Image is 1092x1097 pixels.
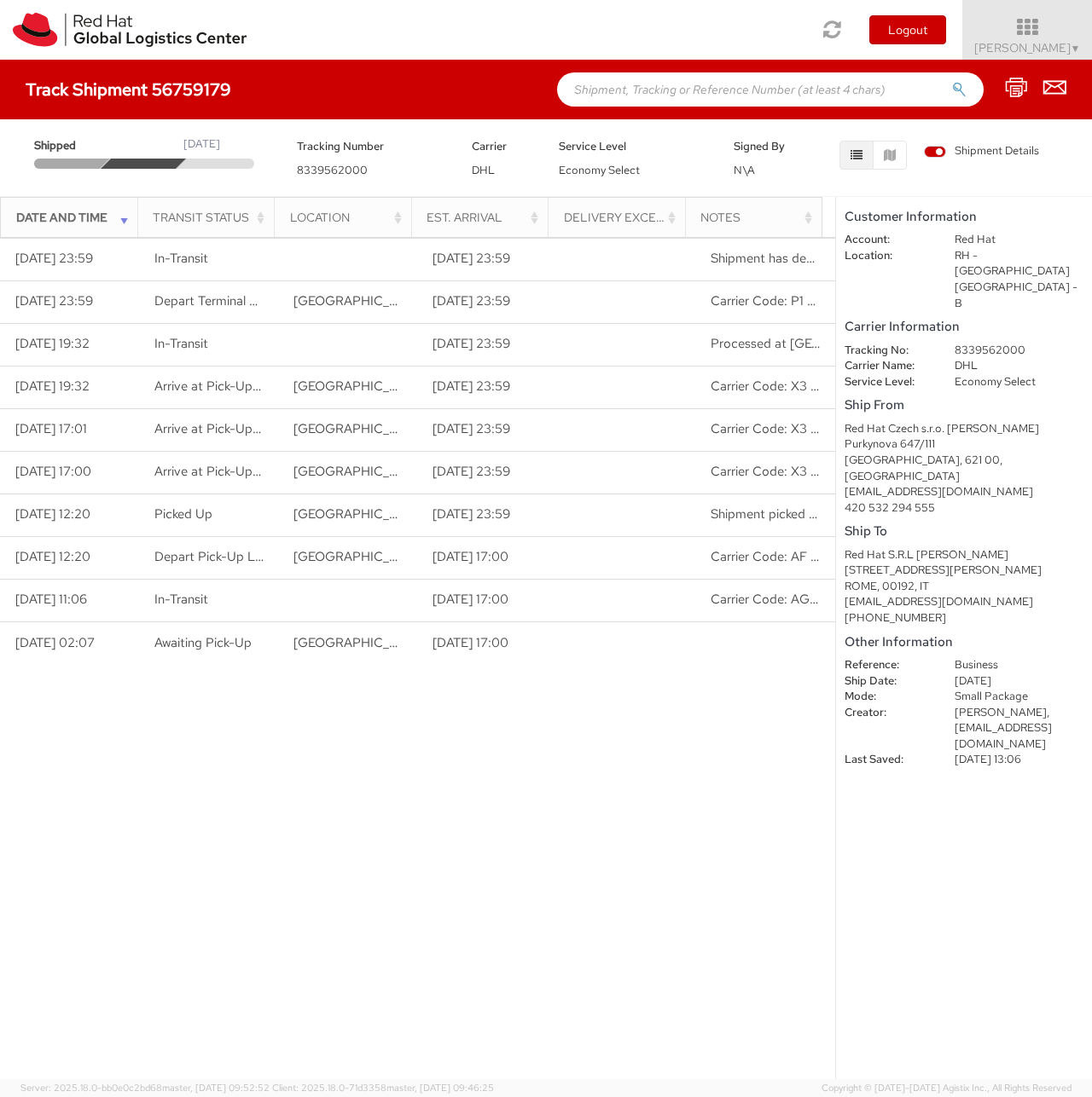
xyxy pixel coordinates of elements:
[832,689,942,705] dt: Mode:
[711,548,1001,565] span: Carrier Code: AF - Carrier Departed Pick-up Locat
[845,484,1083,500] div: [EMAIL_ADDRESS][DOMAIN_NAME]
[154,420,307,437] span: Arrive at Pick-Up Location
[711,292,977,309] span: Carrier Code: P1 - Departed Terminal Location
[924,143,1039,162] label: Shipment Details
[832,374,942,390] dt: Service Level:
[822,1082,1072,1095] span: Copyright © [DATE]-[DATE] Agistix Inc., All Rights Reserved
[869,15,946,44] button: Logout
[845,436,1083,453] div: Purkynova 647/111
[154,505,212,523] span: Picked Up
[417,280,556,323] td: [DATE] 23:59
[417,451,556,494] td: [DATE] 23:59
[386,1082,494,1094] span: master, [DATE] 09:46:25
[832,657,942,673] dt: Reference:
[845,210,1083,224] h5: Customer Information
[154,335,208,352] span: In-Transit
[955,705,1049,719] span: [PERSON_NAME],
[557,72,984,107] input: Shipment, Tracking or Reference Number (at least 4 chars)
[293,634,561,651] span: BRNO, CZ
[832,248,942,264] dt: Location:
[297,141,446,153] h5: Tracking Number
[845,579,1083,595] div: ROME, 00192, IT
[845,398,1083,413] h5: Ship From
[417,238,556,280] td: [DATE] 23:59
[417,323,556,366] td: [DATE] 23:59
[845,547,1083,563] div: Red Hat S.R.L [PERSON_NAME]
[472,163,495,177] span: DHL
[845,320,1083,334] h5: Carrier Information
[162,1082,270,1094] span: master, [DATE] 09:52:52
[559,141,708,153] h5: Service Level
[832,705,942,721] dt: Creator:
[26,80,231,99] h4: Track Shipment 56759179
[154,378,307,395] span: Arrive at Pick-Up Location
[564,209,680,226] div: Delivery Exception
[832,752,942,768] dt: Last Saved:
[734,141,796,153] h5: Signed By
[153,209,269,226] div: Transit Status
[734,163,755,177] span: N\A
[711,463,978,480] span: Carrier Code: X3 - Arrived at Pick-up Location
[183,136,220,153] div: [DATE]
[832,232,942,248] dt: Account:
[154,250,208,267] span: In-Transit
[293,420,561,437] span: BRNO, CZ
[1071,42,1081,55] span: ▼
[417,408,556,451] td: [DATE] 23:59
[154,634,252,651] span: Awaiting Pick-Up
[845,594,1083,610] div: [EMAIL_ADDRESS][DOMAIN_NAME]
[417,366,556,408] td: [DATE] 23:59
[845,453,1083,484] div: [GEOGRAPHIC_DATA], 621 00, [GEOGRAPHIC_DATA]
[293,505,561,523] span: BRNO, CZ
[845,500,1083,517] div: 420 532 294 555
[924,143,1039,159] span: Shipment Details
[154,463,307,480] span: Arrive at Pick-Up Location
[974,40,1081,55] span: [PERSON_NAME]
[34,138,107,154] span: Shipped
[559,163,640,177] span: Economy Select
[293,548,561,565] span: Brno, CZ
[845,610,1083,626] div: [PHONE_NUMBER]
[13,13,247,47] img: rh-logistics-00dfa346123c4ec078e1.svg
[293,378,561,395] span: BRNO, CZ
[711,591,976,608] span: Carrier Code: AG - Estimated Arrival Changed
[832,673,942,690] dt: Ship Date:
[427,209,543,226] div: Est. Arrival
[154,292,300,309] span: Depart Terminal Location
[20,1082,270,1094] span: Server: 2025.18.0-bb0e0c2bd68
[154,591,208,608] span: In-Transit
[845,421,1083,437] div: Red Hat Czech s.r.o. [PERSON_NAME]
[472,141,534,153] h5: Carrier
[16,209,132,226] div: Date and Time
[293,463,561,480] span: BRNO, CZ
[417,494,556,536] td: [DATE] 23:59
[272,1082,494,1094] span: Client: 2025.18.0-71d3358
[711,420,978,437] span: Carrier Code: X3 - Arrived at Pick-up Location
[297,163,368,177] span: 8339562000
[293,292,561,309] span: Brno, CZ
[711,378,978,395] span: Carrier Code: X3 - Arrived at Pick-up Location
[832,358,942,374] dt: Carrier Name:
[290,209,406,226] div: Location
[417,536,556,579] td: [DATE] 17:00
[832,343,942,359] dt: Tracking No:
[700,209,816,226] div: Notes
[845,635,1083,650] h5: Other Information
[417,579,556,621] td: [DATE] 17:00
[845,524,1083,539] h5: Ship To
[845,563,1083,579] div: [STREET_ADDRESS][PERSON_NAME]
[154,548,299,565] span: Depart Pick-Up Location
[417,621,556,664] td: [DATE] 17:00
